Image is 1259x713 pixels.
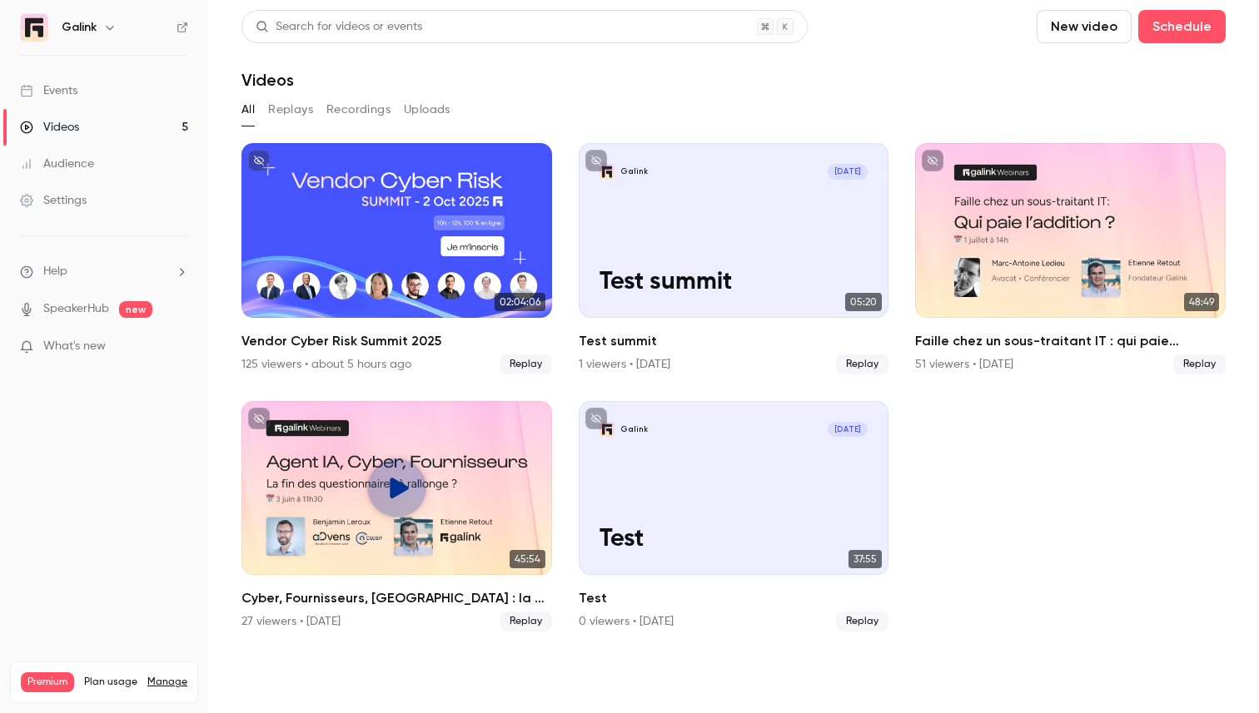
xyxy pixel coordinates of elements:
li: Cyber, Fournisseurs, IA : la fin des questionnaires à rallonge ? [241,401,552,632]
div: Search for videos or events [256,18,422,36]
div: 125 viewers • about 5 hours ago [241,356,411,373]
span: 48:49 [1184,293,1219,311]
span: Replay [836,354,888,374]
img: Test summit [600,164,615,180]
h2: Faille chez un sous-traitant IT : qui paie l’addition ? [915,331,1226,351]
li: Vendor Cyber Risk Summit 2025 [241,143,552,374]
div: 0 viewers • [DATE] [579,613,674,630]
span: Replay [1173,354,1226,374]
p: Galink [620,166,648,177]
p: Test summit [600,269,868,297]
span: new [119,301,152,318]
div: Videos [20,119,79,136]
span: Premium [21,672,74,692]
button: unpublished [922,150,943,171]
span: Replay [500,611,552,631]
li: Test [579,401,889,632]
span: 37:55 [848,550,882,568]
a: 02:04:06Vendor Cyber Risk Summit 2025125 viewers • about 5 hours agoReplay [241,143,552,374]
p: Galink [620,424,648,435]
button: unpublished [585,150,607,171]
span: [DATE] [828,164,868,180]
button: unpublished [248,150,270,171]
div: Audience [20,156,94,172]
div: Events [20,82,77,99]
h2: Test summit [579,331,889,351]
button: Uploads [404,97,450,123]
a: Manage [147,676,187,689]
img: Test [600,422,615,438]
button: Schedule [1138,10,1226,43]
li: help-dropdown-opener [20,263,188,280]
li: Faille chez un sous-traitant IT : qui paie l’addition ? [915,143,1226,374]
div: 27 viewers • [DATE] [241,613,341,630]
span: Replay [500,354,552,374]
div: 51 viewers • [DATE] [915,356,1013,373]
span: [DATE] [828,422,868,438]
img: Galink [21,14,47,41]
span: 02:04:06 [495,293,545,311]
span: 05:20 [845,293,882,311]
span: Replay [836,611,888,631]
h2: Vendor Cyber Risk Summit 2025 [241,331,552,351]
a: Test summitGalink[DATE]Test summit05:20Test summit1 viewers • [DATE]Replay [579,143,889,374]
h1: Videos [241,70,294,90]
h2: Cyber, Fournisseurs, [GEOGRAPHIC_DATA] : la fin des questionnaires à rallonge ? [241,588,552,608]
span: What's new [43,338,106,355]
div: Settings [20,192,87,209]
button: unpublished [585,408,607,429]
section: Videos [241,10,1226,703]
h2: Test [579,588,889,608]
button: New video [1037,10,1132,43]
a: 45:54Cyber, Fournisseurs, [GEOGRAPHIC_DATA] : la fin des questionnaires à rallonge ?27 viewers • ... [241,401,552,632]
p: Test [600,526,868,554]
a: TestGalink[DATE]Test37:55Test0 viewers • [DATE]Replay [579,401,889,632]
a: 48:49Faille chez un sous-traitant IT : qui paie l’addition ?51 viewers • [DATE]Replay [915,143,1226,374]
button: All [241,97,255,123]
span: Help [43,263,67,280]
h6: Galink [62,19,97,36]
span: Plan usage [84,676,137,689]
button: unpublished [248,408,270,429]
li: Test summit [579,143,889,374]
ul: Videos [241,143,1226,631]
button: Replays [268,97,313,123]
div: 1 viewers • [DATE] [579,356,670,373]
a: SpeakerHub [43,300,109,318]
span: 45:54 [510,550,545,568]
button: Recordings [326,97,391,123]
